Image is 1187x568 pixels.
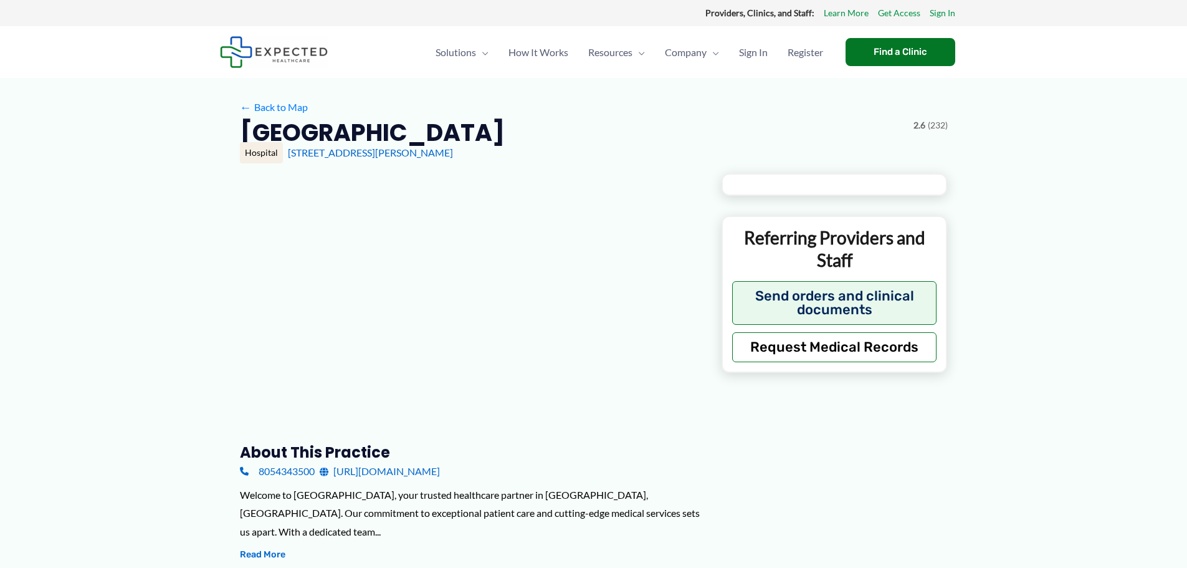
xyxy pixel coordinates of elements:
[578,31,655,74] a: ResourcesMenu Toggle
[913,117,925,133] span: 2.6
[632,31,645,74] span: Menu Toggle
[220,36,328,68] img: Expected Healthcare Logo - side, dark font, small
[732,332,937,362] button: Request Medical Records
[729,31,778,74] a: Sign In
[846,38,955,66] a: Find a Clinic
[928,117,948,133] span: (232)
[705,7,814,18] strong: Providers, Clinics, and Staff:
[476,31,489,74] span: Menu Toggle
[878,5,920,21] a: Get Access
[240,142,283,163] div: Hospital
[707,31,719,74] span: Menu Toggle
[930,5,955,21] a: Sign In
[665,31,707,74] span: Company
[240,117,505,148] h2: [GEOGRAPHIC_DATA]
[240,443,702,462] h3: About this practice
[824,5,869,21] a: Learn More
[240,101,252,113] span: ←
[240,462,315,481] a: 8054343500
[739,31,768,74] span: Sign In
[498,31,578,74] a: How It Works
[788,31,823,74] span: Register
[732,281,937,325] button: Send orders and clinical documents
[436,31,476,74] span: Solutions
[240,547,285,562] button: Read More
[240,486,702,541] div: Welcome to [GEOGRAPHIC_DATA], your trusted healthcare partner in [GEOGRAPHIC_DATA], [GEOGRAPHIC_D...
[508,31,568,74] span: How It Works
[426,31,498,74] a: SolutionsMenu Toggle
[426,31,833,74] nav: Primary Site Navigation
[778,31,833,74] a: Register
[240,98,308,117] a: ←Back to Map
[288,147,453,158] a: [STREET_ADDRESS][PERSON_NAME]
[732,226,937,272] p: Referring Providers and Staff
[588,31,632,74] span: Resources
[655,31,729,74] a: CompanyMenu Toggle
[320,462,440,481] a: [URL][DOMAIN_NAME]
